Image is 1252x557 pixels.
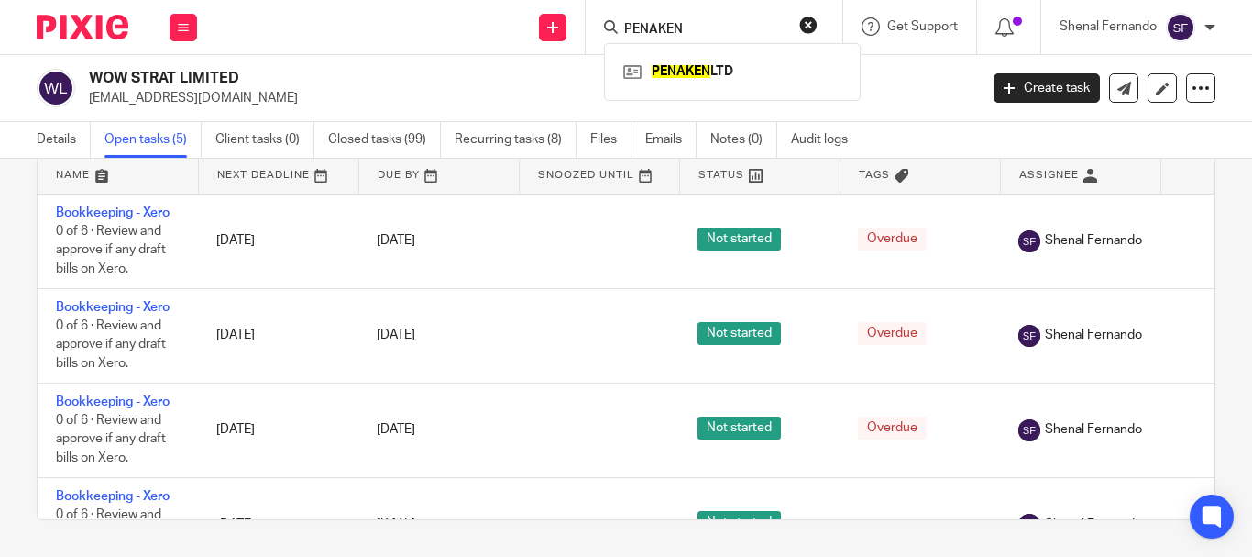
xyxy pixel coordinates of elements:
[56,490,170,503] a: Bookkeeping - Xero
[198,194,358,288] td: [DATE]
[37,69,75,107] img: svg%3E
[1060,17,1157,36] p: Shenal Fernando
[858,228,927,251] span: Overdue
[859,170,890,180] span: Tags
[1018,230,1040,252] img: svg%3E
[698,170,744,180] span: Status
[645,122,697,158] a: Emails
[590,122,631,158] a: Files
[858,322,927,345] span: Overdue
[1018,325,1040,347] img: svg%3E
[1018,514,1040,536] img: svg%3E
[994,73,1100,103] a: Create task
[858,417,927,440] span: Overdue
[215,122,314,158] a: Client tasks (0)
[56,414,166,464] span: 0 of 6 · Review and approve if any draft bills on Xero.
[455,122,577,158] a: Recurring tasks (8)
[799,16,818,34] button: Clear
[1045,231,1142,250] span: Shenal Fernando
[56,225,166,275] span: 0 of 6 · Review and approve if any draft bills on Xero.
[710,122,777,158] a: Notes (0)
[1018,419,1040,441] img: svg%3E
[697,322,781,345] span: Not started
[377,234,415,247] span: [DATE]
[1045,516,1142,534] span: Shenal Fernando
[56,301,170,314] a: Bookkeeping - Xero
[791,122,862,158] a: Audit logs
[37,15,128,39] img: Pixie
[37,122,91,158] a: Details
[622,22,787,39] input: Search
[104,122,202,158] a: Open tasks (5)
[1166,13,1195,42] img: svg%3E
[858,516,982,534] div: ---
[198,383,358,477] td: [DATE]
[377,329,415,342] span: [DATE]
[887,20,958,33] span: Get Support
[538,170,634,180] span: Snoozed Until
[1045,326,1142,344] span: Shenal Fernando
[56,206,170,219] a: Bookkeeping - Xero
[1045,420,1142,439] span: Shenal Fernando
[56,319,166,370] span: 0 of 6 · Review and approve if any draft bills on Xero.
[697,228,781,251] span: Not started
[198,288,358,383] td: [DATE]
[697,511,781,534] span: Not started
[328,122,441,158] a: Closed tasks (99)
[89,69,791,88] h2: WOW STRAT LIMITED
[89,89,966,107] p: [EMAIL_ADDRESS][DOMAIN_NAME]
[377,518,415,531] span: [DATE]
[697,417,781,440] span: Not started
[56,395,170,408] a: Bookkeeping - Xero
[377,424,415,437] span: [DATE]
